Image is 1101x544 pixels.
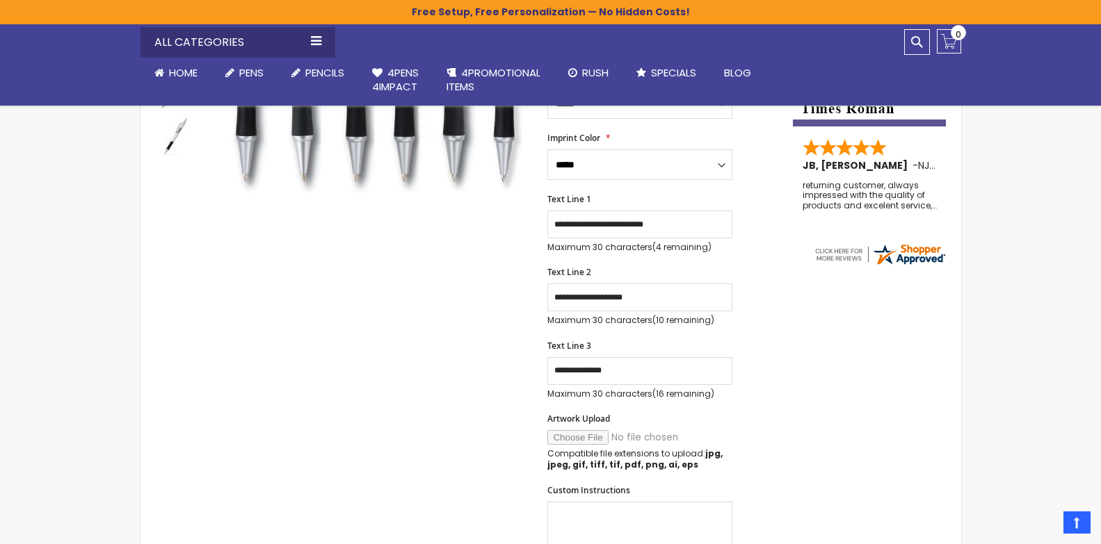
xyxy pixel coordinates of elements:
strong: jpg, jpeg, gif, tiff, tif, pdf, png, ai, eps [547,447,723,470]
span: Specials [651,65,696,80]
p: Maximum 30 characters [547,315,732,326]
a: 4PROMOTIONALITEMS [433,58,554,103]
a: Pens [211,58,278,88]
a: Pencils [278,58,358,88]
span: Imprint Color [547,132,600,144]
span: Text Line 2 [547,266,591,278]
span: Pencils [305,65,344,80]
span: 0 [956,28,961,41]
span: Text Line 3 [547,340,591,352]
span: - , [913,158,1034,172]
span: Custom Instructions [547,484,630,496]
p: Maximum 30 characters [547,388,732,399]
img: 4pens.com widget logo [813,242,947,267]
p: Maximum 30 characters [547,242,732,253]
span: Text Line 1 [547,193,591,205]
span: (4 remaining) [652,241,712,253]
span: Blog [724,65,751,80]
a: Home [140,58,211,88]
a: 0 [937,29,961,53]
a: Blog [710,58,765,88]
span: Home [169,65,198,80]
span: JB, [PERSON_NAME] [803,158,913,172]
span: (16 remaining) [652,388,714,399]
a: 4pens.com certificate URL [813,258,947,270]
span: Artwork Upload [547,413,610,425]
div: returning customer, always impressed with the quality of products and excelent service, will retu... [803,181,938,211]
img: Sleeker Silver Pen [154,115,196,157]
div: Sleeker Silver Pen [154,114,196,157]
span: 4Pens 4impact [372,65,419,94]
a: 4Pens4impact [358,58,433,103]
p: Compatible file extensions to upload: [547,448,732,470]
a: Specials [622,58,710,88]
span: Pens [239,65,264,80]
div: All Categories [140,27,335,58]
span: Rush [582,65,609,80]
span: 4PROMOTIONAL ITEMS [447,65,540,94]
span: NJ [918,158,935,172]
a: Rush [554,58,622,88]
span: (10 remaining) [652,314,714,326]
